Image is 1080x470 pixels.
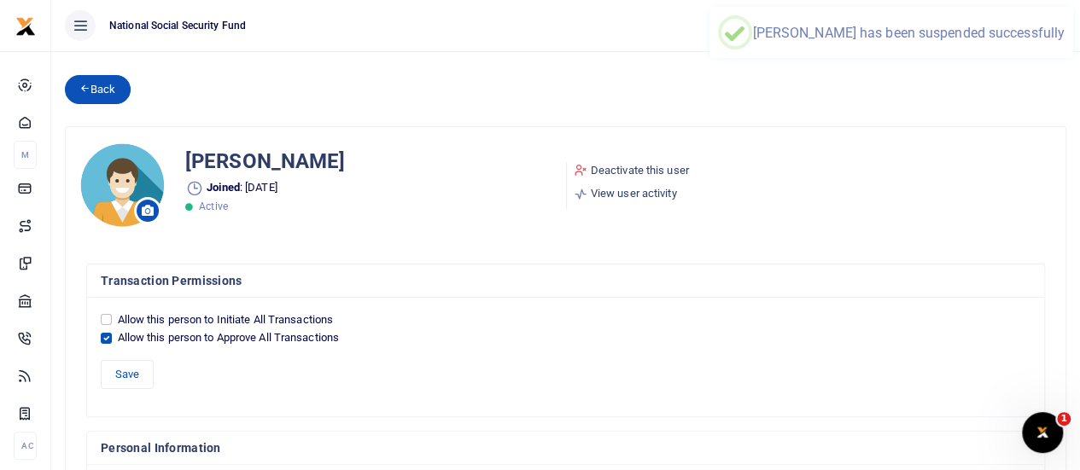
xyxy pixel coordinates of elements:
[752,25,1065,41] div: [PERSON_NAME] has been suspended successfully
[65,75,131,104] a: Back
[574,162,689,179] a: Deactivate this user
[185,141,345,229] div: : [DATE]
[118,329,340,346] label: Allow this person to Approve All Transactions
[207,182,240,194] b: Joined
[101,271,1030,290] h4: Transaction Permissions
[1022,412,1063,453] iframe: Intercom live chat
[14,432,37,460] li: Ac
[102,18,253,33] span: National Social Security Fund
[574,185,689,202] a: View user activity
[199,200,228,212] span: Active
[101,438,1030,457] h4: Personal Information
[1057,412,1071,426] span: 1
[15,16,36,37] img: logo-small
[14,141,37,169] li: M
[15,19,36,32] a: logo-small logo-large logo-large
[118,311,334,328] label: Allow this person to Initiate All Transactions
[185,149,345,174] h5: [PERSON_NAME]
[101,360,154,389] button: Save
